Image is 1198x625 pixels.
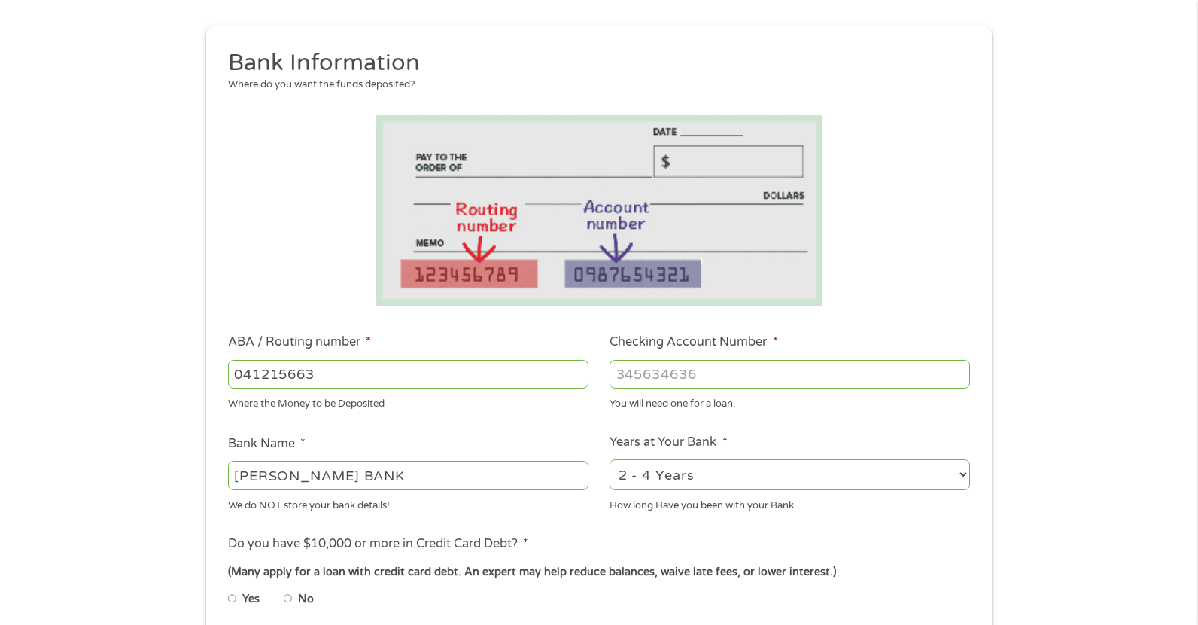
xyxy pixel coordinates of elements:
label: Yes [242,591,260,608]
input: 263177916 [228,360,588,389]
div: We do NOT store your bank details! [228,492,588,513]
label: ABA / Routing number [228,334,371,350]
label: Years at Your Bank [610,434,727,450]
label: Checking Account Number [610,334,777,350]
img: Routing number location [376,115,822,306]
label: No [298,591,314,608]
label: Do you have $10,000 or more in Credit Card Debt? [228,536,528,552]
div: How long Have you been with your Bank [610,492,970,513]
label: Bank Name [228,436,306,452]
input: 345634636 [610,360,970,389]
div: You will need one for a loan. [610,392,970,412]
div: Where the Money to be Deposited [228,392,588,412]
h2: Bank Information [228,48,959,78]
div: Where do you want the funds deposited? [228,78,959,93]
div: (Many apply for a loan with credit card debt. An expert may help reduce balances, waive late fees... [228,564,970,581]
